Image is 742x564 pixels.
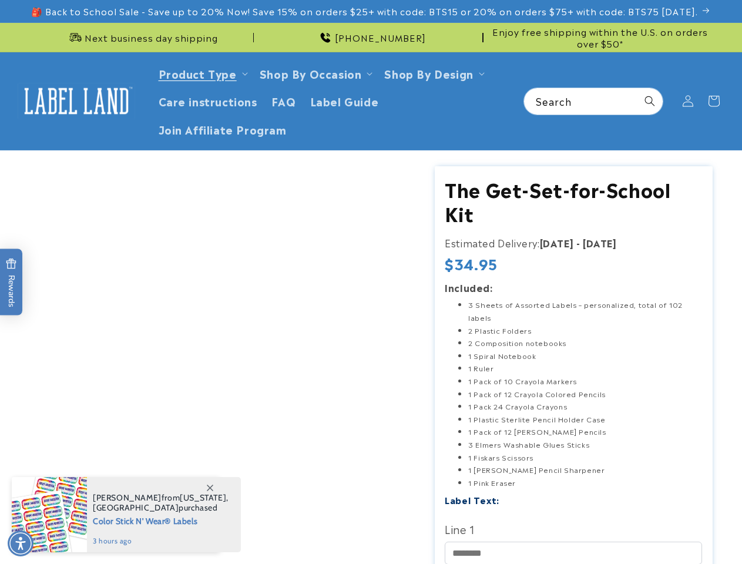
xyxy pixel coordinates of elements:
[468,362,702,375] li: 1 Ruler
[31,5,698,17] span: 🎒 Back to School Sale - Save up to 20% Now! Save 15% on orders $25+ with code: BTS15 or 20% on or...
[468,298,702,324] li: 3 Sheets of Assorted Labels – personalized, total of 102 labels
[8,531,33,556] div: Accessibility Menu
[468,400,702,413] li: 1 Pack 24 Crayola Crayons
[271,94,296,108] span: FAQ
[253,59,378,87] summary: Shop By Occasion
[488,26,713,49] span: Enjoy free shipping within the U.S. on orders over $50*
[152,87,264,115] a: Care instructions
[14,78,140,123] a: Label Land
[576,236,580,250] strong: -
[303,87,386,115] a: Label Guide
[468,413,702,426] li: 1 Plastic Sterlite Pencil Holder Case
[159,94,257,108] span: Care instructions
[488,23,713,52] div: Announcement
[540,236,574,250] strong: [DATE]
[180,492,226,503] span: [US_STATE]
[152,59,253,87] summary: Product Type
[377,59,489,87] summary: Shop By Design
[445,254,498,273] span: $34.95
[335,32,426,43] span: [PHONE_NUMBER]
[152,115,294,143] a: Join Affiliate Program
[159,65,237,81] a: Product Type
[468,425,702,438] li: 1 Pack of 12 [PERSON_NAME] Pencils
[85,32,218,43] span: Next business day shipping
[6,258,17,307] span: Rewards
[384,65,473,81] a: Shop By Design
[468,388,702,401] li: 1 Pack of 12 Crayola Colored Pencils
[468,464,702,476] li: 1 [PERSON_NAME] Pencil Sharpener
[445,177,702,226] h1: The Get-Set-for-School Kit
[445,493,499,506] label: Label Text:
[159,122,287,136] span: Join Affiliate Program
[93,492,162,503] span: [PERSON_NAME]
[445,280,492,294] strong: Included:
[468,324,702,337] li: 2 Plastic Folders
[258,23,483,52] div: Announcement
[468,337,702,350] li: 2 Composition notebooks
[445,234,702,251] p: Estimated Delivery:
[445,519,702,538] label: Line 1
[93,502,179,513] span: [GEOGRAPHIC_DATA]
[260,66,362,80] span: Shop By Occasion
[637,88,663,114] button: Search
[264,87,303,115] a: FAQ
[93,493,229,513] span: from , purchased
[29,23,254,52] div: Announcement
[583,236,617,250] strong: [DATE]
[18,83,135,119] img: Label Land
[468,438,702,451] li: 3 Elmers Washable Glues Sticks
[468,476,702,489] li: 1 Pink Eraser
[468,350,702,362] li: 1 Spiral Notebook
[468,375,702,388] li: 1 Pack of 10 Crayola Markers
[468,451,702,464] li: 1 Fiskars Scissors
[310,94,379,108] span: Label Guide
